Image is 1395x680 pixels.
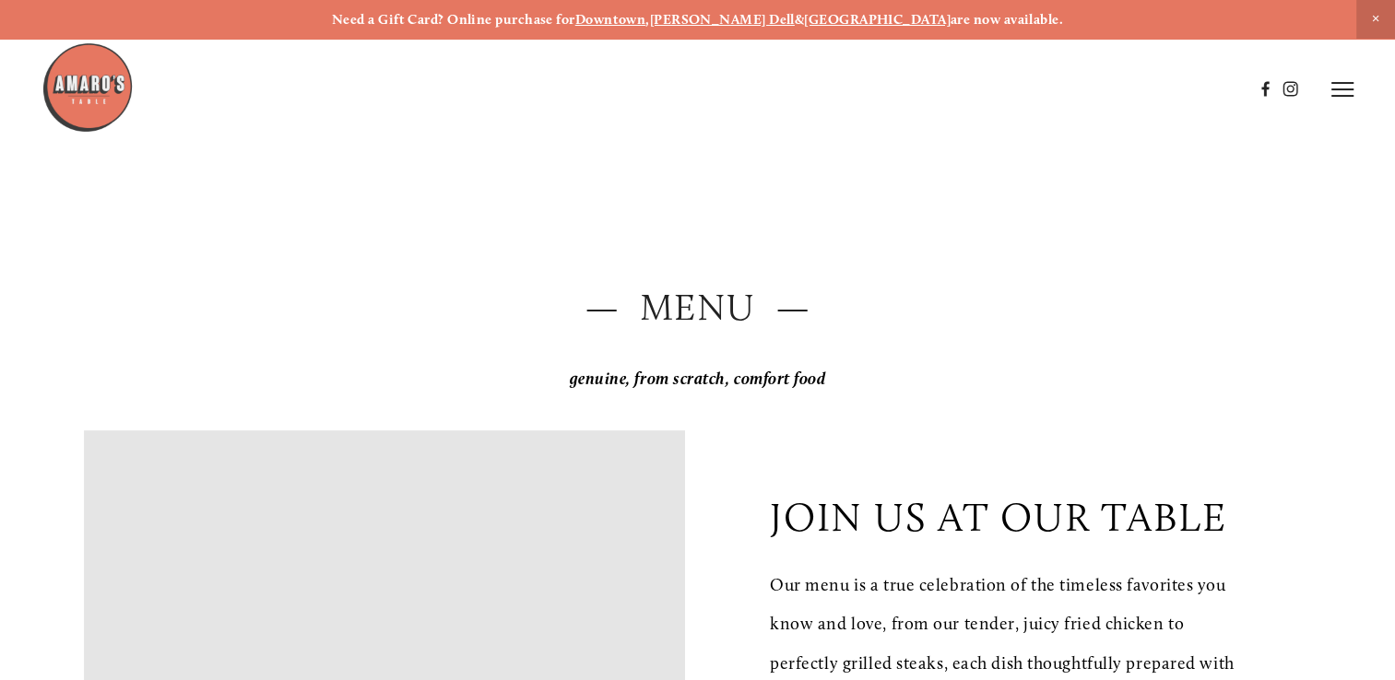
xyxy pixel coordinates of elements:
strong: , [645,11,649,28]
strong: & [795,11,804,28]
p: join us at our table [770,494,1227,541]
strong: are now available. [951,11,1063,28]
a: [GEOGRAPHIC_DATA] [804,11,951,28]
h2: — Menu — [84,281,1311,333]
a: [PERSON_NAME] Dell [650,11,795,28]
a: Downtown [575,11,646,28]
em: genuine, from scratch, comfort food [570,369,826,389]
img: Amaro's Table [41,41,134,134]
strong: Need a Gift Card? Online purchase for [332,11,575,28]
